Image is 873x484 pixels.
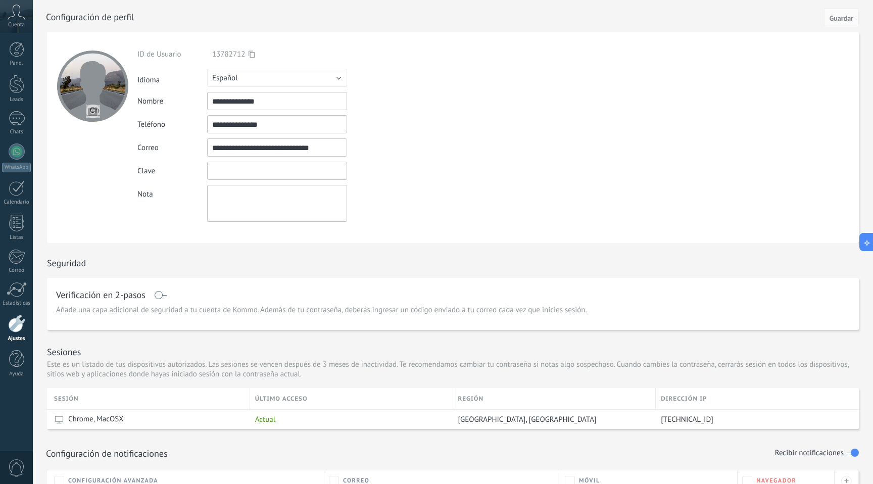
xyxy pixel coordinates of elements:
div: ID de Usuario [137,50,207,59]
div: Teléfono [137,120,207,129]
div: Sesión [54,388,250,409]
div: Región [453,388,656,409]
h1: Seguridad [47,257,86,269]
div: Chats [2,129,31,135]
div: Correo [2,267,31,274]
div: Nota [137,185,207,199]
span: Cuenta [8,22,25,28]
div: 95.173.216.111 [656,410,851,429]
h1: Recibir notificaciones [775,449,844,458]
span: Español [212,73,238,83]
p: Este es un listado de tus dispositivos autorizados. Las sesiones se vencen después de 3 meses de ... [47,360,859,379]
div: Leads [2,96,31,103]
div: Calendario [2,199,31,206]
h1: Verificación en 2-pasos [56,291,145,299]
span: Actual [255,415,275,424]
span: Añade una capa adicional de seguridad a tu cuenta de Kommo. Además de tu contraseña, deberás ingr... [56,305,587,315]
div: último acceso [250,388,453,409]
span: 13782712 [212,50,245,59]
div: Ayuda [2,371,31,377]
div: Idioma [137,71,207,85]
span: Chrome, MacOSX [68,414,124,424]
div: Listas [2,234,31,241]
div: Dallas, United States [453,410,651,429]
div: Dirección IP [656,388,859,409]
div: Clave [137,166,207,176]
div: Ajustes [2,335,31,342]
h1: Configuración de notificaciones [46,448,168,459]
button: Español [207,69,347,87]
div: Estadísticas [2,300,31,307]
button: Guardar [824,8,859,27]
span: [GEOGRAPHIC_DATA], [GEOGRAPHIC_DATA] [458,415,597,424]
div: Correo [137,143,207,153]
div: Nombre [137,96,207,106]
div: WhatsApp [2,163,31,172]
h1: Sesiones [47,346,81,358]
span: [TECHNICAL_ID] [661,415,713,424]
div: Panel [2,60,31,67]
span: Guardar [830,15,853,22]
